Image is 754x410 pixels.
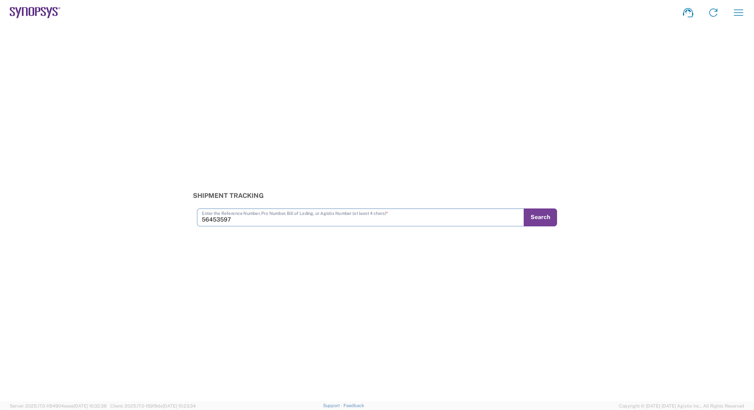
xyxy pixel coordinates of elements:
span: [DATE] 10:32:38 [74,403,107,408]
span: Client: 2025.17.0-159f9de [110,403,196,408]
h3: Shipment Tracking [193,192,562,200]
span: [DATE] 10:23:34 [163,403,196,408]
span: Server: 2025.17.0-1194904eeae [10,403,107,408]
button: Search [524,208,557,226]
span: Copyright © [DATE]-[DATE] Agistix Inc., All Rights Reserved [619,402,744,410]
a: Feedback [343,403,364,408]
a: Support [323,403,343,408]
